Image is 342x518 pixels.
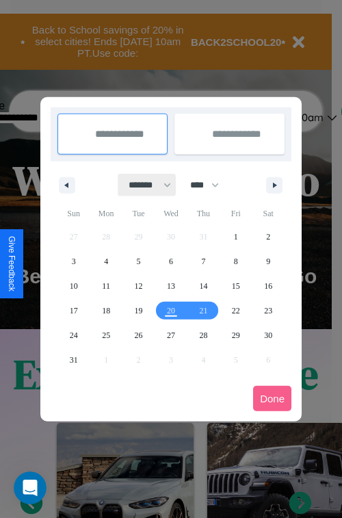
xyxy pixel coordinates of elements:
[264,298,272,323] span: 23
[167,274,175,298] span: 13
[122,274,155,298] button: 12
[90,274,122,298] button: 11
[232,298,240,323] span: 22
[220,298,252,323] button: 22
[57,203,90,224] span: Sun
[155,323,187,348] button: 27
[253,386,291,411] button: Done
[201,249,205,274] span: 7
[187,323,220,348] button: 28
[70,323,78,348] span: 24
[104,249,108,274] span: 4
[199,298,207,323] span: 21
[155,298,187,323] button: 20
[232,274,240,298] span: 15
[169,249,173,274] span: 6
[102,323,110,348] span: 25
[220,203,252,224] span: Fri
[57,249,90,274] button: 3
[102,298,110,323] span: 18
[167,323,175,348] span: 27
[137,249,141,274] span: 5
[155,203,187,224] span: Wed
[252,249,285,274] button: 9
[135,298,143,323] span: 19
[135,323,143,348] span: 26
[122,203,155,224] span: Tue
[252,203,285,224] span: Sat
[199,323,207,348] span: 28
[264,323,272,348] span: 30
[90,203,122,224] span: Mon
[220,249,252,274] button: 8
[199,274,207,298] span: 14
[220,224,252,249] button: 1
[90,249,122,274] button: 4
[57,298,90,323] button: 17
[266,224,270,249] span: 2
[70,298,78,323] span: 17
[155,249,187,274] button: 6
[234,249,238,274] span: 8
[57,274,90,298] button: 10
[90,323,122,348] button: 25
[252,224,285,249] button: 2
[252,298,285,323] button: 23
[7,236,16,292] div: Give Feedback
[264,274,272,298] span: 16
[90,298,122,323] button: 18
[167,298,175,323] span: 20
[155,274,187,298] button: 13
[187,298,220,323] button: 21
[187,249,220,274] button: 7
[187,274,220,298] button: 14
[122,249,155,274] button: 5
[102,274,110,298] span: 11
[70,348,78,372] span: 31
[187,203,220,224] span: Thu
[220,323,252,348] button: 29
[70,274,78,298] span: 10
[220,274,252,298] button: 15
[234,224,238,249] span: 1
[122,298,155,323] button: 19
[232,323,240,348] span: 29
[57,323,90,348] button: 24
[14,471,47,504] iframe: Intercom live chat
[266,249,270,274] span: 9
[72,249,76,274] span: 3
[252,323,285,348] button: 30
[122,323,155,348] button: 26
[57,348,90,372] button: 31
[252,274,285,298] button: 16
[135,274,143,298] span: 12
